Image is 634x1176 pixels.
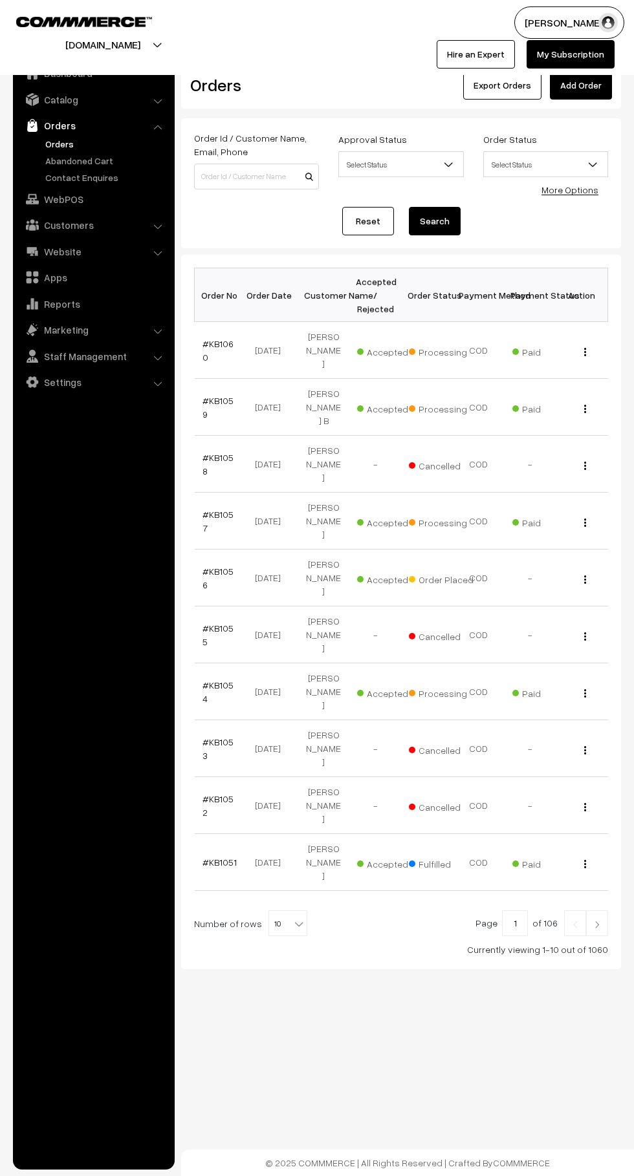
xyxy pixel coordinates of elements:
[338,151,463,177] span: Select Status
[357,399,422,416] span: Accepted
[298,493,349,550] td: [PERSON_NAME]
[298,322,349,379] td: [PERSON_NAME]
[409,570,474,586] span: Order Placed
[202,793,234,818] a: #KB1052
[584,860,586,868] img: Menu
[298,379,349,436] td: [PERSON_NAME] B
[409,740,474,757] span: Cancelled
[483,151,608,177] span: Select Status
[16,318,170,341] a: Marketing
[349,436,401,493] td: -
[556,268,608,322] th: Action
[16,240,170,263] a: Website
[453,834,505,891] td: COD
[268,910,307,936] span: 10
[202,509,234,533] a: #KB1057
[202,566,234,590] a: #KB1056
[16,213,170,237] a: Customers
[453,606,505,663] td: COD
[342,207,394,235] a: Reset
[453,322,505,379] td: COD
[338,133,407,146] label: Approval Status
[298,436,349,493] td: [PERSON_NAME]
[298,777,349,834] td: [PERSON_NAME]
[357,570,422,586] span: Accepted
[16,266,170,289] a: Apps
[269,911,307,937] span: 10
[194,917,262,930] span: Number of rows
[202,338,234,363] a: #KB1060
[569,921,581,928] img: Left
[409,456,474,473] span: Cancelled
[357,683,422,700] span: Accepted
[357,513,422,529] span: Accepted
[349,777,401,834] td: -
[246,322,298,379] td: [DATE]
[514,6,624,39] button: [PERSON_NAME]…
[550,71,612,100] a: Add Order
[453,720,505,777] td: COD
[190,75,318,95] h2: Orders
[484,153,607,176] span: Select Status
[437,40,515,69] a: Hire an Expert
[584,689,586,698] img: Menu
[453,663,505,720] td: COD
[409,797,474,814] span: Cancelled
[298,550,349,606] td: [PERSON_NAME]
[202,395,234,420] a: #KB1059
[357,854,422,871] span: Accepted
[16,13,129,28] a: COMMMERCE
[512,399,577,416] span: Paid
[298,268,349,322] th: Customer Name
[349,720,401,777] td: -
[409,854,474,871] span: Fulfilled
[463,71,541,100] button: Export Orders
[339,153,463,176] span: Select Status
[181,1149,634,1176] footer: © 2025 COMMMERCE | All Rights Reserved | Crafted By
[246,379,298,436] td: [DATE]
[16,17,152,27] img: COMMMERCE
[505,606,556,663] td: -
[246,268,298,322] th: Order Date
[541,184,598,195] a: More Options
[16,187,170,211] a: WebPOS
[584,405,586,413] img: Menu
[202,736,234,761] a: #KB1053
[505,436,556,493] td: -
[298,606,349,663] td: [PERSON_NAME]
[298,663,349,720] td: [PERSON_NAME]
[194,131,319,158] label: Order Id / Customer Name, Email, Phone
[453,777,505,834] td: COD
[409,683,474,700] span: Processing
[349,606,401,663] td: -
[298,834,349,891] td: [PERSON_NAME]
[42,154,170,167] a: Abandoned Cart
[194,164,319,189] input: Order Id / Customer Name / Customer Email / Customer Phone
[401,268,453,322] th: Order Status
[584,348,586,356] img: Menu
[584,462,586,470] img: Menu
[202,857,237,868] a: #KB1051
[584,632,586,641] img: Menu
[409,626,474,643] span: Cancelled
[483,133,537,146] label: Order Status
[42,137,170,151] a: Orders
[505,720,556,777] td: -
[453,493,505,550] td: COD
[246,834,298,891] td: [DATE]
[532,917,558,928] span: of 106
[512,683,577,700] span: Paid
[512,342,577,359] span: Paid
[409,342,474,359] span: Processing
[16,370,170,394] a: Settings
[584,803,586,811] img: Menu
[246,777,298,834] td: [DATE]
[527,40,615,69] a: My Subscription
[246,493,298,550] td: [DATE]
[195,268,246,322] th: Order No
[202,679,234,704] a: #KB1054
[246,436,298,493] td: [DATE]
[512,513,577,529] span: Paid
[453,379,505,436] td: COD
[202,623,234,647] a: #KB1055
